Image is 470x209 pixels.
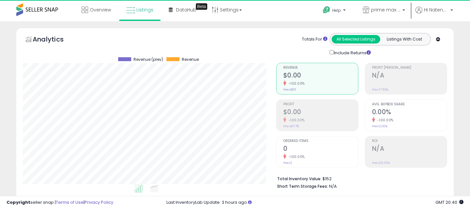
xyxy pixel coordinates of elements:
[286,118,305,123] small: -100.00%
[322,6,331,14] i: Get Help
[325,49,379,56] div: Include Returns
[283,88,296,92] small: Prev: $101
[371,7,400,13] span: prime max store
[375,118,394,123] small: -100.00%
[372,124,387,128] small: Prev: 2.00%
[283,72,358,80] h2: $0.00
[286,154,305,159] small: -100.00%
[329,183,337,189] span: N/A
[415,7,453,21] a: Hi Natenapa
[372,139,447,143] span: ROI
[56,199,84,205] a: Terms of Use
[372,108,447,117] h2: 0.00%
[136,7,153,13] span: Listings
[372,72,447,80] h2: N/A
[283,139,358,143] span: Ordered Items
[372,66,447,70] span: Profit [PERSON_NAME]
[302,36,327,43] div: Totals For
[176,7,196,13] span: DataHub
[283,124,299,128] small: Prev: $17.78
[283,66,358,70] span: Revenue
[372,103,447,106] span: Avg. Buybox Share
[424,7,448,13] span: Hi Natenapa
[372,88,388,92] small: Prev: 17.53%
[283,161,292,165] small: Prev: 2
[277,174,442,182] li: $152
[182,57,199,62] span: Revenue
[166,200,463,206] div: Last InventoryLab Update: 3 hours ago.
[286,81,305,86] small: -100.00%
[318,1,352,21] a: Help
[133,57,163,62] span: Revenue (prev)
[7,200,113,206] div: seller snap | |
[7,199,30,205] strong: Copyright
[85,199,113,205] a: Privacy Policy
[435,199,463,205] span: 2025-09-12 20:40 GMT
[283,145,358,154] h2: 0
[33,35,76,45] h5: Analytics
[277,176,321,182] b: Total Inventory Value:
[332,35,380,44] button: All Selected Listings
[283,103,358,106] span: Profit
[283,108,358,117] h2: $0.00
[372,145,447,154] h2: N/A
[372,161,390,165] small: Prev: 29.33%
[277,183,328,189] b: Short Term Storage Fees:
[380,35,429,44] button: Listings With Cost
[332,8,341,13] span: Help
[90,7,111,13] span: Overview
[196,3,207,10] div: Tooltip anchor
